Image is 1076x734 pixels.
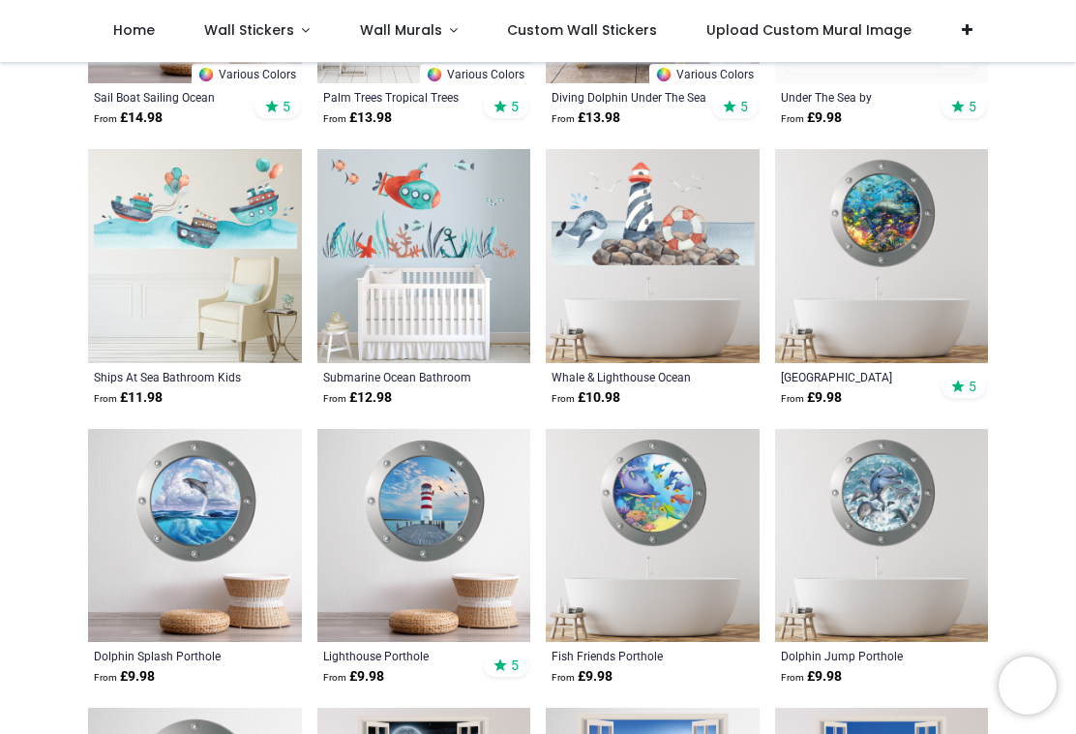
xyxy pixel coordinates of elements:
[323,648,485,663] a: Lighthouse Porthole
[323,89,485,105] a: Palm Trees Tropical Trees
[546,149,760,363] img: Whale & Lighthouse Ocean Bathroom Kids Wall Sticker
[88,429,302,643] img: Dolphin Splash Porthole Wall Sticker
[969,378,976,395] span: 5
[655,66,672,83] img: Color Wheel
[775,429,989,643] img: Dolphin Jump Porthole Wall Sticker
[94,648,255,663] a: Dolphin Splash Porthole
[552,108,620,128] strong: £ 13.98
[552,89,713,105] a: Diving Dolphin Under The Sea
[420,64,530,83] a: Various Colors
[94,667,155,687] strong: £ 9.98
[426,66,443,83] img: Color Wheel
[204,20,294,40] span: Wall Stickers
[546,429,760,643] img: Fish Friends Porthole Wall Sticker
[781,108,842,128] strong: £ 9.98
[781,393,804,404] span: From
[94,393,117,404] span: From
[317,429,531,643] img: Lighthouse Porthole Wall Sticker
[552,369,713,384] a: Whale & Lighthouse Ocean Bathroom Kids
[511,98,519,115] span: 5
[197,66,215,83] img: Color Wheel
[360,20,442,40] span: Wall Murals
[781,113,804,124] span: From
[781,667,842,687] strong: £ 9.98
[94,369,255,384] a: Ships At Sea Bathroom Kids Scene
[94,108,163,128] strong: £ 14.98
[781,648,942,663] a: Dolphin Jump Porthole
[781,89,942,105] a: Under The Sea by [PERSON_NAME] [PERSON_NAME]
[511,657,519,674] span: 5
[552,388,620,408] strong: £ 10.98
[781,672,804,683] span: From
[323,672,346,683] span: From
[706,20,912,40] span: Upload Custom Mural Image
[781,388,842,408] strong: £ 9.98
[323,108,392,128] strong: £ 13.98
[323,393,346,404] span: From
[740,98,748,115] span: 5
[552,667,613,687] strong: £ 9.98
[649,64,760,83] a: Various Colors
[999,657,1057,715] iframe: Brevo live chat
[323,369,485,384] a: Submarine Ocean Bathroom Kids Scene
[192,64,302,83] a: Various Colors
[507,20,657,40] span: Custom Wall Stickers
[781,369,942,384] a: [GEOGRAPHIC_DATA]
[94,672,117,683] span: From
[775,149,989,363] img: Coral Reef Porthole Wall Sticker
[113,20,155,40] span: Home
[317,149,531,363] img: Submarine Ocean Bathroom Kids Wall Sticker Scene
[552,672,575,683] span: From
[552,113,575,124] span: From
[552,393,575,404] span: From
[88,149,302,363] img: Ships At Sea Bathroom Kids Wall Sticker Scene
[323,667,384,687] strong: £ 9.98
[94,388,163,408] strong: £ 11.98
[94,89,255,105] a: Sail Boat Sailing Ocean
[94,113,117,124] span: From
[552,648,713,663] a: Fish Friends Porthole
[283,98,290,115] span: 5
[323,113,346,124] span: From
[323,388,392,408] strong: £ 12.98
[969,98,976,115] span: 5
